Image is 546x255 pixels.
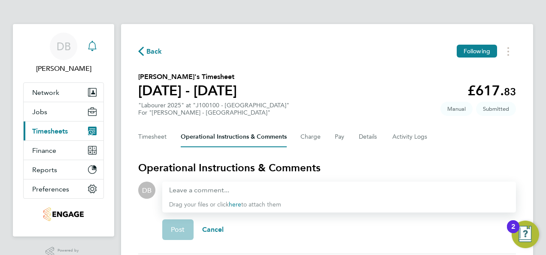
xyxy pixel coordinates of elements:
h1: [DATE] - [DATE] [138,82,237,99]
button: Preferences [24,179,103,198]
button: Timesheets [24,121,103,140]
button: Reports [24,160,103,179]
span: Network [32,88,59,97]
span: Reports [32,166,57,174]
span: This timesheet is Submitted. [476,102,516,116]
span: DB [57,41,71,52]
button: Details [359,127,379,147]
img: thornbaker-logo-retina.png [43,207,83,221]
button: Finance [24,141,103,160]
button: Timesheets Menu [500,45,516,58]
a: here [229,201,241,208]
button: Jobs [24,102,103,121]
a: Go to home page [23,207,104,221]
span: Jobs [32,108,47,116]
button: Operational Instructions & Comments [181,127,287,147]
span: Drag your files or click to attach them [169,201,281,208]
div: 2 [511,227,515,238]
span: Daniel Bassett [23,64,104,74]
button: Activity Logs [392,127,428,147]
span: Timesheets [32,127,68,135]
span: Back [146,46,162,57]
h3: Operational Instructions & Comments [138,161,516,175]
nav: Main navigation [13,24,114,237]
span: Following [464,47,490,55]
div: Daniel Bassett [138,182,155,199]
button: Pay [335,127,345,147]
span: Powered by [58,247,82,254]
span: Preferences [32,185,69,193]
a: DB[PERSON_NAME] [23,33,104,74]
button: Timesheet [138,127,167,147]
span: Finance [32,146,56,155]
button: Open Resource Center, 2 new notifications [512,221,539,248]
button: Back [138,46,162,57]
span: 83 [504,85,516,98]
button: Cancel [194,219,233,240]
button: Following [457,45,497,58]
h2: [PERSON_NAME]'s Timesheet [138,72,237,82]
span: Cancel [202,225,224,234]
button: Network [24,83,103,102]
app-decimal: £617. [467,82,516,99]
div: For "[PERSON_NAME] - [GEOGRAPHIC_DATA]" [138,109,289,116]
span: This timesheet was manually created. [440,102,473,116]
button: Charge [300,127,321,147]
div: "Labourer 2025" at "J100100 - [GEOGRAPHIC_DATA]" [138,102,289,116]
span: DB [142,185,152,195]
